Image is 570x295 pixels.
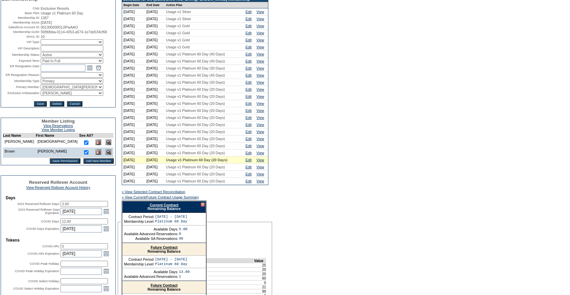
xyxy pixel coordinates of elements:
[166,94,225,98] span: Usage v1 Platinum 60 Day (20 Days)
[155,219,187,223] td: Platinum 60 Day
[50,158,80,164] input: Save Permissions
[17,202,60,206] label: 2015 Reserved Rollover Days:
[2,72,40,78] td: ER Resignation Reason:
[122,2,145,8] td: Begin Date
[145,171,164,178] td: [DATE]
[245,10,252,14] a: Edit
[166,66,225,70] span: Usage v1 Platinum 60 Day (30 Days)
[166,151,225,155] span: Usage v1 Platinum 60 Day (20 Days)
[257,130,264,134] a: View
[95,64,102,72] a: Open the time view popup.
[145,164,164,171] td: [DATE]
[42,119,75,124] span: Member Listing
[122,157,145,164] td: [DATE]
[257,94,264,98] a: View
[245,45,252,49] a: Edit
[106,139,111,145] img: View Dashboard
[145,128,164,135] td: [DATE]
[34,101,46,107] input: Save
[151,245,178,249] a: Future Contract
[122,201,206,213] div: Remaining Balance
[122,178,145,185] td: [DATE]
[254,267,266,271] td: 20
[257,38,264,42] a: View
[145,23,164,30] td: [DATE]
[145,8,164,15] td: [DATE]
[245,80,252,84] a: Edit
[257,109,264,113] a: View
[166,24,190,28] span: Usage v1 Gold
[245,109,252,113] a: Edit
[257,73,264,77] a: View
[43,124,73,128] a: View Reservations
[122,171,145,178] td: [DATE]
[245,87,252,91] a: Edit
[122,281,206,294] div: Remaining Balance
[145,37,164,44] td: [DATE]
[254,263,266,267] td: 25
[166,165,225,169] span: Usage v1 Platinum 60 Day (20 Days)
[166,101,225,106] span: Usage v1 Platinum 60 Day (20 Days)
[41,6,69,10] span: Exclusive Resorts
[257,66,264,70] a: View
[122,30,145,37] td: [DATE]
[122,128,145,135] td: [DATE]
[245,130,252,134] a: Edit
[122,58,145,65] td: [DATE]
[41,16,49,20] span: 1387
[254,285,266,289] td: 21
[124,262,154,266] td: Membership Level:
[257,17,264,21] a: View
[18,208,60,215] label: 2015 Reserved Rollover Days Expiration:
[166,144,225,148] span: Usage v1 Platinum 60 Day (20 Days)
[122,121,145,128] td: [DATE]
[79,133,93,138] td: See All?
[122,72,145,79] td: [DATE]
[122,100,145,107] td: [DATE]
[36,138,79,148] td: [DEMOGRAPHIC_DATA]
[150,203,178,207] a: Current Contract
[254,280,266,285] td: 0
[41,128,75,132] a: View Member Logins
[145,72,164,79] td: [DATE]
[121,220,148,224] legend: Contract Details
[254,276,266,280] td: 60
[41,25,78,29] span: 00130000001JIPwAAO
[145,51,164,58] td: [DATE]
[165,2,244,8] td: Active Plan
[179,275,190,279] td: 1
[42,245,60,248] label: COVID ARs:
[36,147,79,158] td: [PERSON_NAME]
[28,280,60,283] label: COVID Select Holiday:
[67,101,82,107] input: Cancel
[2,39,40,45] td: VIP Type:
[257,52,264,56] a: View
[3,147,36,158] td: Brown
[122,65,145,72] td: [DATE]
[245,123,252,127] a: Edit
[122,243,206,256] div: Remaining Balance
[257,144,264,148] a: View
[122,135,145,142] td: [DATE]
[245,101,252,106] a: Edit
[166,172,225,176] span: Usage v1 Platinum 60 Day (20 Days)
[145,93,164,100] td: [DATE]
[179,270,190,274] td: 13.00
[166,137,225,141] span: Usage v1 Platinum 60 Day (20 Days)
[122,23,145,30] td: [DATE]
[96,149,101,155] img: Delete
[15,269,60,273] label: COVID Peak Holiday Expiration:
[257,31,264,35] a: View
[155,215,187,219] td: [DATE] - [DATE]
[2,45,40,51] td: VIP Description:
[166,179,225,183] span: Usage v1 Platinum 60 Day (20 Days)
[122,44,145,51] td: [DATE]
[145,150,164,157] td: [DATE]
[257,10,264,14] a: View
[2,84,40,90] td: Primary Member:
[145,44,164,51] td: [DATE]
[257,87,264,91] a: View
[166,158,227,162] span: Usage v1 Platinum 60 Day (20 Days)
[2,35,40,39] td: MAUL ID:
[166,109,225,113] span: Usage v1 Platinum 60 Day (20 Days)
